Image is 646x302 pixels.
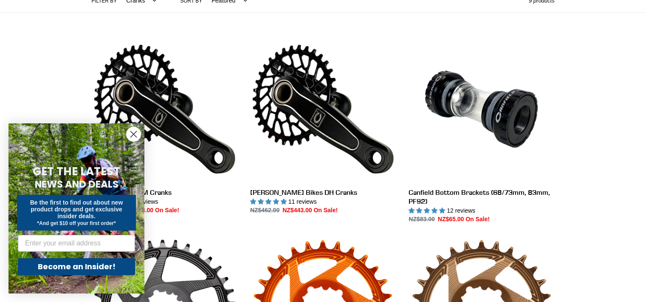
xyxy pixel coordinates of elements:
span: *And get $10 off your first order* [37,220,116,226]
button: Close dialog [126,127,141,142]
span: GET THE LATEST [33,164,120,179]
span: NEWS AND DEALS [35,177,118,191]
input: Enter your email address [18,235,135,252]
span: Be the first to find out about new product drops and get exclusive insider deals. [30,199,123,219]
button: Become an Insider! [18,258,135,275]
